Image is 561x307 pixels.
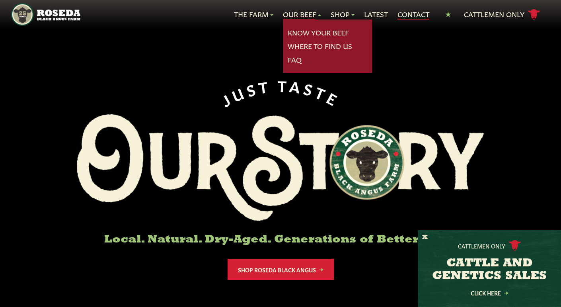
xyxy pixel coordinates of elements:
a: The Farm [234,9,273,20]
p: Cattlemen Only [458,242,505,250]
span: A [289,77,304,94]
span: J [218,89,235,108]
span: T [257,77,272,94]
div: JUST TASTE [217,76,344,108]
img: https://roseda.com/wp-content/uploads/2021/05/roseda-25-header.png [11,3,80,26]
a: Our Beef [283,9,321,20]
span: S [302,79,318,98]
img: cattle-icon.svg [508,240,521,251]
button: X [422,233,428,242]
a: Shop Roseda Black Angus [228,259,334,280]
a: Cattlemen Only [464,8,540,22]
span: T [277,76,290,93]
a: FAQ [288,55,302,65]
span: T [314,83,331,102]
a: Shop [331,9,355,20]
span: E [325,88,343,108]
a: Contact [397,9,429,20]
h3: CATTLE AND GENETICS SALES [428,257,551,283]
a: Where To Find Us [288,41,352,51]
a: Click Here [454,290,525,295]
a: Latest [364,9,388,20]
a: Know Your Beef [288,27,349,38]
span: U [229,82,248,103]
h6: Local. Natural. Dry-Aged. Generations of Better Beef. [77,234,484,246]
span: S [244,79,260,97]
img: Roseda Black Aangus Farm [77,114,484,221]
